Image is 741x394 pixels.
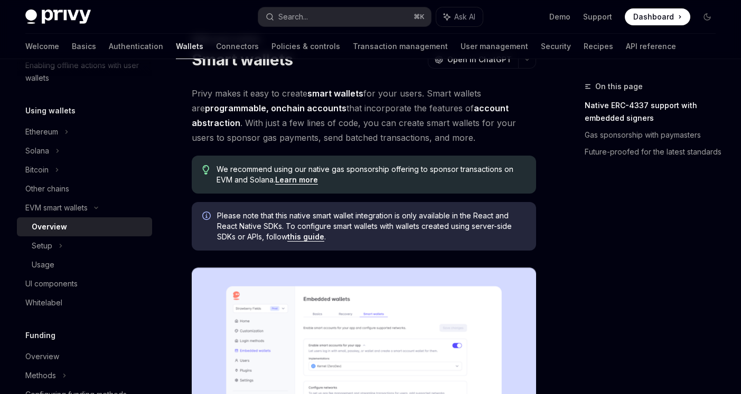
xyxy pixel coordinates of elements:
h5: Using wallets [25,104,76,117]
div: Other chains [25,182,69,195]
div: EVM smart wallets [25,201,88,214]
a: Basics [72,34,96,59]
span: ⌘ K [414,13,425,21]
div: Ethereum [25,126,58,138]
button: Toggle dark mode [699,8,716,25]
a: Connectors [216,34,259,59]
a: Security [541,34,571,59]
svg: Tip [202,165,210,175]
a: Overview [17,217,152,236]
a: Support [583,12,612,22]
a: Learn more [275,175,318,185]
img: dark logo [25,9,91,24]
a: Gas sponsorship with paymasters [585,127,724,143]
span: Open in ChatGPT [447,54,512,65]
div: UI components [25,277,78,290]
span: Please note that this native smart wallet integration is only available in the React and React Na... [217,210,526,242]
a: UI components [17,274,152,293]
a: Wallets [176,34,203,59]
strong: programmable, onchain accounts [205,103,346,113]
a: Authentication [109,34,163,59]
a: Future-proofed for the latest standards [585,143,724,160]
span: Dashboard [633,12,674,22]
a: Demo [549,12,570,22]
svg: Info [202,212,213,222]
a: Native ERC-4337 support with embedded signers [585,97,724,127]
a: Recipes [584,34,613,59]
div: Setup [32,239,52,252]
a: Transaction management [353,34,448,59]
strong: smart wallets [307,88,363,99]
span: On this page [595,80,643,93]
a: API reference [626,34,676,59]
div: Solana [25,145,49,157]
a: Usage [17,255,152,274]
div: Overview [25,350,59,363]
div: Whitelabel [25,296,62,309]
div: Usage [32,258,54,271]
a: Welcome [25,34,59,59]
a: Overview [17,347,152,366]
div: Search... [278,11,308,23]
div: Methods [25,369,56,382]
a: Dashboard [625,8,690,25]
a: Other chains [17,179,152,198]
a: Policies & controls [271,34,340,59]
button: Open in ChatGPT [428,51,518,69]
a: this guide [287,232,324,242]
span: Privy makes it easy to create for your users. Smart wallets are that incorporate the features of ... [192,86,536,145]
h5: Funding [25,329,55,342]
span: We recommend using our native gas sponsorship offering to sponsor transactions on EVM and Solana. [217,164,526,185]
h1: Smart wallets [192,50,293,69]
div: Overview [32,220,67,233]
a: Whitelabel [17,293,152,312]
button: Ask AI [436,7,483,26]
button: Search...⌘K [258,7,431,26]
a: User management [461,34,528,59]
span: Ask AI [454,12,475,22]
div: Bitcoin [25,164,49,176]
